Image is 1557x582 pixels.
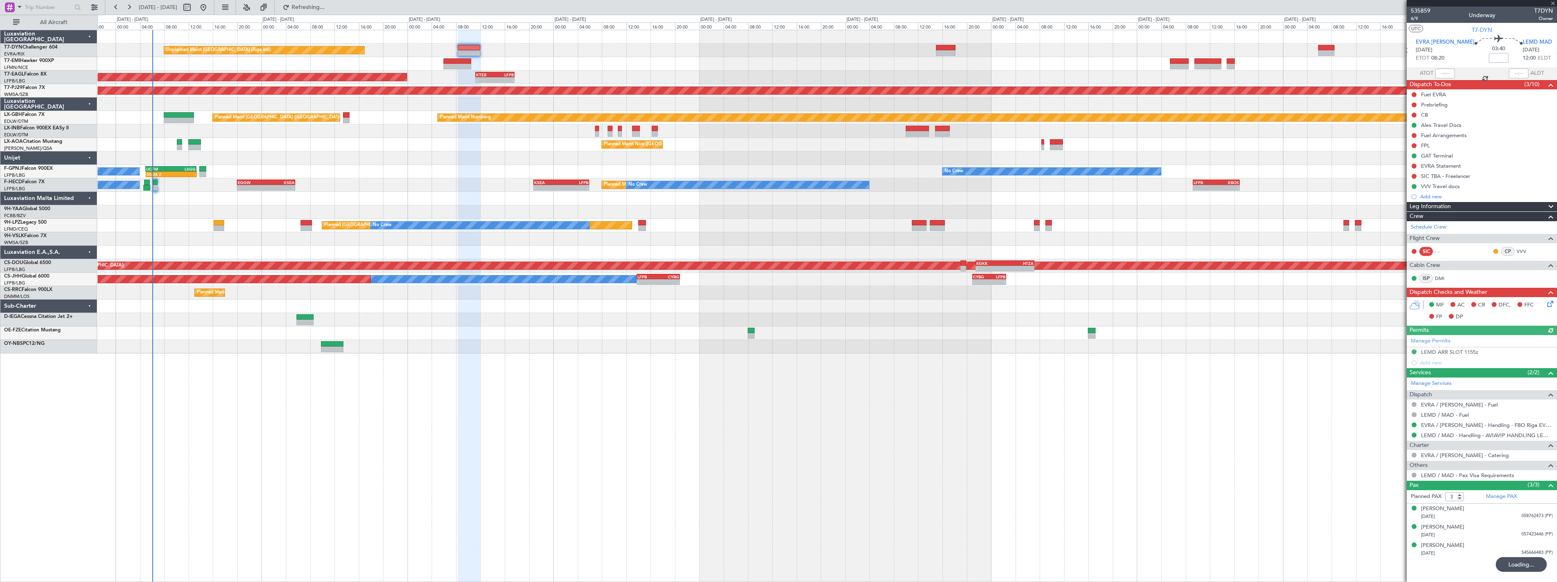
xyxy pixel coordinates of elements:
[658,274,679,279] div: CYBG
[1416,46,1432,54] span: [DATE]
[480,22,505,30] div: 12:00
[4,85,22,90] span: T7-PJ29
[578,22,602,30] div: 04:00
[171,167,196,171] div: LSGG
[1421,162,1461,169] div: EVRA Statement
[4,274,49,279] a: CS-JHHGlobal 6000
[1411,493,1441,501] label: Planned PAX
[1161,22,1186,30] div: 04:00
[4,233,47,238] a: 9H-VSLKFalcon 7X
[748,22,773,30] div: 08:00
[1416,54,1429,62] span: ETOT
[1421,132,1467,139] div: Fuel Arrangements
[1216,180,1239,185] div: KBOS
[1186,22,1210,30] div: 08:00
[4,287,22,292] span: CS-RRC
[117,16,148,23] div: [DATE] - [DATE]
[1016,22,1040,30] div: 04:00
[238,185,266,190] div: -
[1421,532,1435,538] span: [DATE]
[1492,45,1505,53] span: 03:40
[147,172,171,177] div: 05:04 Z
[1419,247,1433,256] div: SIC
[4,220,20,225] span: 9H-LPZ
[942,22,967,30] div: 16:00
[637,280,658,284] div: -
[1356,22,1381,30] div: 12:00
[1420,69,1433,78] span: ATOT
[1421,513,1435,520] span: [DATE]
[1435,248,1453,255] div: - -
[238,180,266,185] div: EGGW
[1420,193,1553,200] div: Add new
[1411,380,1452,388] a: Manage Services
[602,22,626,30] div: 08:00
[1421,550,1435,556] span: [DATE]
[1410,80,1451,89] span: Dispatch To-Dos
[4,145,52,151] a: [PERSON_NAME]/QSA
[626,22,651,30] div: 12:00
[4,58,20,63] span: T7-EMI
[869,22,894,30] div: 04:00
[699,22,724,30] div: 00:00
[944,165,963,178] div: No Crew
[1421,101,1448,108] div: Prebriefing
[976,261,1005,266] div: EGKK
[628,179,647,191] div: No Crew
[1523,46,1539,54] span: [DATE]
[1435,275,1453,282] a: DMI
[432,22,456,30] div: 04:00
[1005,266,1034,271] div: -
[1421,472,1514,479] a: LEMD / MAD - Pax Visa Requirements
[658,280,679,284] div: -
[4,328,61,333] a: OE-FZECitation Mustang
[4,58,54,63] a: T7-EMIHawker 900XP
[4,166,53,171] a: F-GPNJFalcon 900EX
[1005,261,1034,266] div: HTZA
[4,207,50,211] a: 9H-YAAGlobal 5000
[1478,301,1485,309] span: CR
[146,167,171,171] div: UCFM
[1523,38,1552,47] span: LEMD MAD
[4,267,25,273] a: LFPB/LBG
[4,166,22,171] span: F-GPNJ
[4,112,22,117] span: LX-GBH
[973,280,989,284] div: -
[4,118,28,124] a: EDLW/DTM
[1410,261,1440,270] span: Cabin Crew
[1332,22,1356,30] div: 08:00
[213,22,237,30] div: 16:00
[1499,301,1511,309] span: DFC,
[4,341,23,346] span: OY-NBS
[1283,22,1308,30] div: 00:00
[561,185,588,190] div: -
[25,1,72,13] input: Trip Number
[1421,432,1553,439] a: LEMD / MAD - Handling - AVIAVIP HANDLING LEMD /MAD
[1421,505,1464,513] div: [PERSON_NAME]
[1457,301,1465,309] span: AC
[534,185,561,190] div: -
[4,172,25,178] a: LFPB/LBG
[324,219,440,231] div: Planned [GEOGRAPHIC_DATA] ([GEOGRAPHIC_DATA])
[1419,274,1433,283] div: ISP
[4,314,73,319] a: D-IEGACessna Citation Jet 2+
[797,22,821,30] div: 16:00
[440,111,491,124] div: Planned Maint Nurnberg
[1421,523,1464,531] div: [PERSON_NAME]
[772,22,797,30] div: 12:00
[1530,69,1544,78] span: ALDT
[1456,313,1463,321] span: DP
[495,78,514,82] div: -
[4,274,22,279] span: CS-JHH
[529,22,554,30] div: 20:00
[310,22,335,30] div: 08:00
[140,22,165,30] div: 04:00
[172,172,196,177] div: -
[237,22,262,30] div: 20:00
[1380,22,1405,30] div: 16:00
[1421,91,1446,98] div: Fuel EVRA
[4,78,25,84] a: LFPB/LBG
[4,132,28,138] a: EDLW/DTM
[1405,22,1429,30] div: 20:00
[1421,401,1498,408] a: EVRA / [PERSON_NAME] - Fuel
